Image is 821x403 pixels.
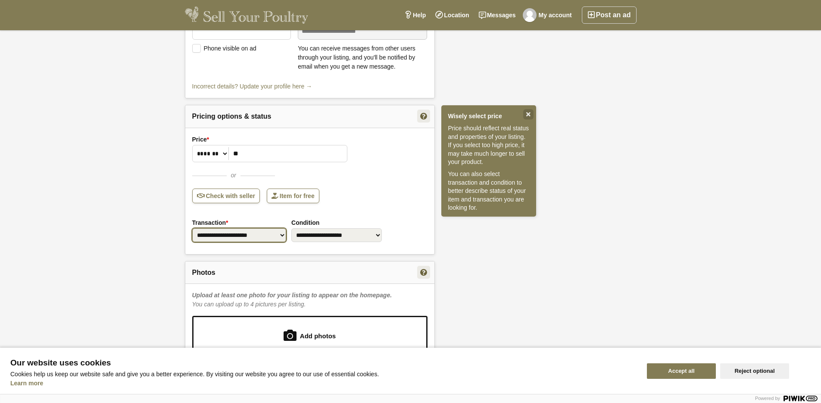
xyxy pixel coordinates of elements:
[192,291,428,309] div: You can upload up to 4 pictures per listing.
[291,218,382,227] label: Condition
[582,6,637,24] a: Post an ad
[192,189,260,203] a: Check with seller
[448,170,529,212] p: You can also select transaction and condition to better describe status of your item and transact...
[400,6,431,24] a: Help
[431,6,474,24] a: Location
[10,371,637,378] p: Cookies help us keep our website safe and give you a better experience. By visiting our website y...
[192,292,392,299] b: Upload at least one photo for your listing to appear on the homepage.
[474,6,521,24] a: Messages
[192,44,256,52] label: Phone visible on ad
[231,171,236,180] span: or
[523,8,537,22] img: chickeninlondon
[192,82,312,91] a: Incorrect details? Update your profile here →
[448,124,529,167] p: Price should reflect real status and properties of your listing. If you select too high price, it...
[755,396,780,401] span: Powered by
[647,363,716,379] button: Accept all
[192,135,428,144] label: Price
[720,363,789,379] button: Reject optional
[10,359,637,367] span: Our website uses cookies
[448,112,512,121] strong: Wisely select price
[267,189,319,203] a: Item for free
[185,261,434,283] h2: Photos
[192,218,287,227] label: Transaction
[185,6,309,24] img: Sell Your Poultry
[298,44,427,71] p: You can receive messages from other users through your listing, and you'll be notified by email w...
[185,105,434,127] h2: Pricing options & status
[10,380,43,387] a: Learn more
[521,6,577,24] a: My account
